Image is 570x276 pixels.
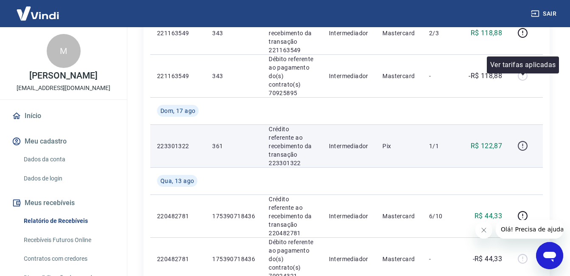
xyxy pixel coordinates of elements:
[429,212,454,220] p: 6/10
[10,194,117,212] button: Meus recebíveis
[47,34,81,68] div: M
[20,231,117,249] a: Recebíveis Futuros Online
[471,141,503,151] p: R$ 122,87
[269,195,315,237] p: Crédito referente ao recebimento da transação 220482781
[160,107,195,115] span: Dom, 17 ago
[469,71,502,81] p: -R$ 118,88
[269,55,315,97] p: Débito referente ao pagamento do(s) contrato(s) 70925895
[20,250,117,268] a: Contratos com credores
[212,29,255,37] p: 343
[382,29,416,37] p: Mastercard
[5,6,71,13] span: Olá! Precisa de ajuda?
[212,212,255,220] p: 175390718436
[490,60,556,70] p: Ver tarifas aplicadas
[10,107,117,125] a: Início
[529,6,560,22] button: Sair
[429,142,454,150] p: 1/1
[329,212,369,220] p: Intermediador
[157,255,199,263] p: 220482781
[429,29,454,37] p: 2/3
[269,12,315,54] p: Crédito referente ao recebimento da transação 221163549
[329,142,369,150] p: Intermediador
[471,28,503,38] p: R$ 118,88
[382,255,416,263] p: Mastercard
[212,255,255,263] p: 175390718436
[157,72,199,80] p: 221163549
[29,71,97,80] p: [PERSON_NAME]
[157,142,199,150] p: 223301322
[382,142,416,150] p: Pix
[20,212,117,230] a: Relatório de Recebíveis
[473,254,503,264] p: -R$ 44,33
[160,177,194,185] span: Qua, 13 ago
[475,211,502,221] p: R$ 44,33
[536,242,563,269] iframe: Botão para abrir a janela de mensagens
[329,255,369,263] p: Intermediador
[429,255,454,263] p: -
[10,132,117,151] button: Meu cadastro
[157,29,199,37] p: 221163549
[20,170,117,187] a: Dados de login
[10,0,65,26] img: Vindi
[269,125,315,167] p: Crédito referente ao recebimento da transação 223301322
[329,29,369,37] p: Intermediador
[429,72,454,80] p: -
[20,151,117,168] a: Dados da conta
[17,84,110,93] p: [EMAIL_ADDRESS][DOMAIN_NAME]
[212,72,255,80] p: 343
[157,212,199,220] p: 220482781
[496,220,563,239] iframe: Mensagem da empresa
[212,142,255,150] p: 361
[382,72,416,80] p: Mastercard
[329,72,369,80] p: Intermediador
[475,222,492,239] iframe: Fechar mensagem
[382,212,416,220] p: Mastercard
